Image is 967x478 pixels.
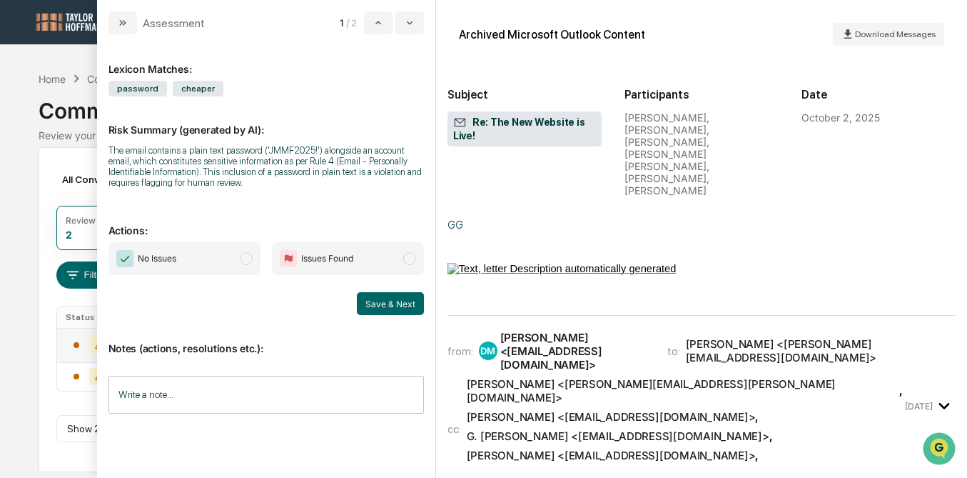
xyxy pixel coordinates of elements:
[56,168,164,191] div: All Conversations
[459,28,645,41] div: Archived Microsoft Outlook Content
[138,252,176,266] span: No Issues
[9,275,96,301] a: 🔎Data Lookup
[9,248,98,274] a: 🖐️Preclearance
[357,292,424,315] button: Save & Next
[49,124,186,135] div: We're offline, we'll be back soon
[801,111,880,124] div: October 2, 2025
[833,23,944,46] button: Download Messages
[66,215,134,226] div: Review Required
[467,377,902,404] span: ,
[142,316,173,327] span: Pylon
[467,410,759,424] span: ,
[44,194,96,206] span: Supryia Ray
[280,250,297,267] img: Flag
[39,86,928,124] div: Communications Archive
[479,342,497,360] div: DM
[108,46,424,75] div: Lexicon Matches:
[98,248,183,274] a: 🗄️Attestations
[905,401,933,412] time: Thursday, October 2, 2025 at 12:58:57 PM
[500,331,650,372] div: [PERSON_NAME] <[EMAIL_ADDRESS][DOMAIN_NAME]>
[173,81,223,96] span: cheaper
[57,307,126,328] th: Status
[855,29,936,39] span: Download Messages
[243,114,260,131] button: Start new chat
[447,422,461,436] span: cc:
[346,17,361,29] span: / 2
[686,337,902,364] div: [PERSON_NAME] <[PERSON_NAME][EMAIL_ADDRESS][DOMAIN_NAME]>
[87,73,203,85] div: Communications Archive
[116,250,133,267] img: Checkmark
[29,254,92,268] span: Preclearance
[14,109,40,135] img: 1746055101610-c473b297-6a78-478c-a979-82029cc54cd1
[34,11,103,32] img: logo
[14,181,37,204] img: Supryia Ray
[447,263,677,274] img: Text, letter Description automatically generated
[340,17,343,29] span: 1
[56,262,118,289] button: Filters
[624,111,779,196] div: [PERSON_NAME], [PERSON_NAME], [PERSON_NAME], [PERSON_NAME] [PERSON_NAME], [PERSON_NAME], [PERSON_...
[14,255,26,267] div: 🖐️
[101,315,173,327] a: Powered byPylon
[467,449,759,462] span: ,
[108,81,167,96] span: password
[447,219,463,231] span: GG
[667,344,680,358] span: to:
[39,129,928,141] div: Review your communication records across channels
[49,109,234,124] div: Start new chat
[98,194,103,206] span: •
[14,159,96,170] div: Past conversations
[467,410,756,424] div: [PERSON_NAME] <[EMAIL_ADDRESS][DOMAIN_NAME]>
[103,255,115,267] div: 🗄️
[108,145,424,188] div: The email contains a plain text password ('JMMF2025!') alongside an account email, which constitu...
[301,252,353,266] span: Issues Found
[467,429,769,443] div: G. [PERSON_NAME] <[EMAIL_ADDRESS][DOMAIN_NAME]>
[39,73,66,85] div: Home
[467,429,772,443] span: ,
[221,156,260,173] button: See all
[624,88,779,101] h2: Participants
[108,106,424,136] p: Risk Summary (generated by AI):
[801,88,956,101] h2: Date
[447,344,473,358] span: from:
[108,207,424,236] p: Actions:
[106,194,136,206] span: [DATE]
[66,229,72,241] div: 2
[143,16,205,30] div: Assessment
[453,116,596,143] span: Re: The New Website is Live!
[29,281,90,295] span: Data Lookup
[467,449,756,462] div: [PERSON_NAME] <[EMAIL_ADDRESS][DOMAIN_NAME]>
[108,325,424,354] p: Notes (actions, resolutions etc.):
[921,431,960,469] iframe: Open customer support
[447,88,602,101] h2: Subject
[467,377,899,404] div: [PERSON_NAME] <[PERSON_NAME][EMAIL_ADDRESS][PERSON_NAME][DOMAIN_NAME]>
[118,254,177,268] span: Attestations
[14,282,26,294] div: 🔎
[14,30,260,53] p: How can we help?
